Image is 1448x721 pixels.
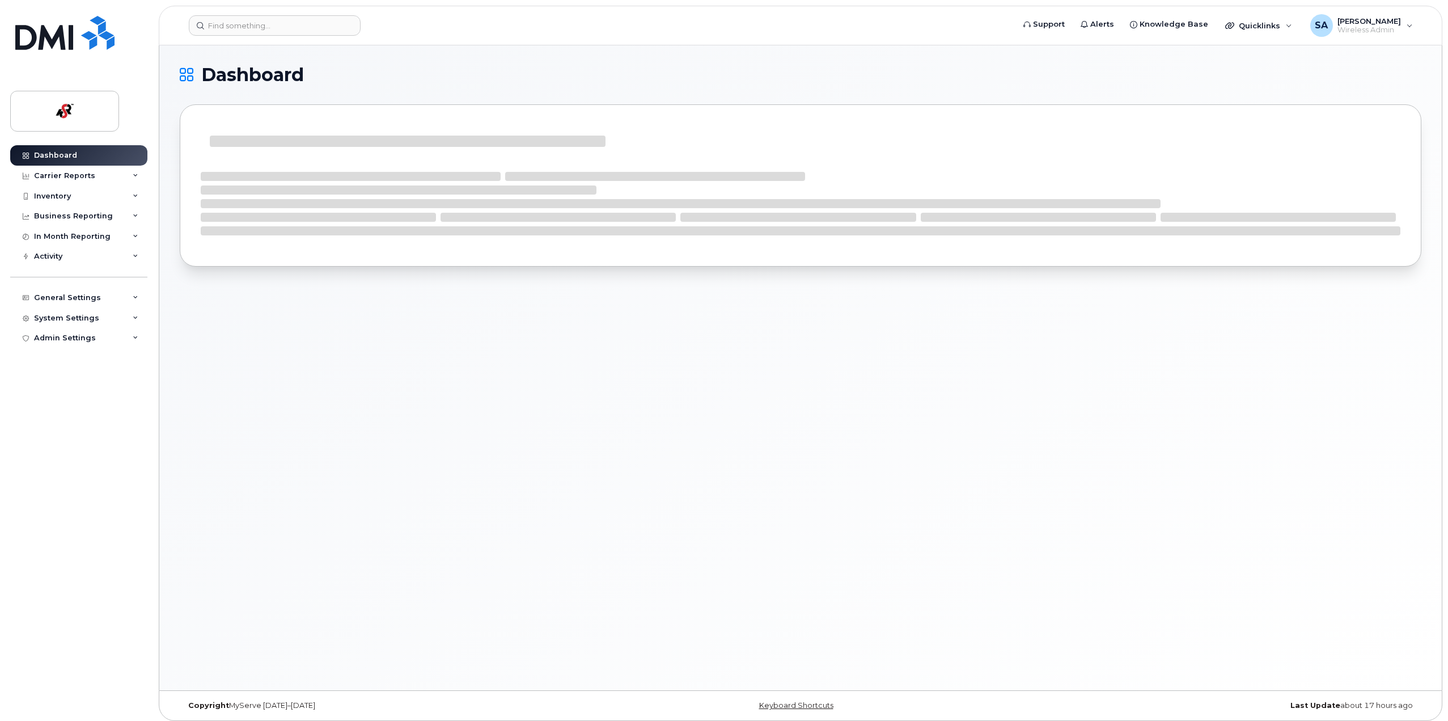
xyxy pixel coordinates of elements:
[759,701,833,710] a: Keyboard Shortcuts
[201,66,304,83] span: Dashboard
[1290,701,1340,710] strong: Last Update
[188,701,229,710] strong: Copyright
[180,701,594,710] div: MyServe [DATE]–[DATE]
[1007,701,1421,710] div: about 17 hours ago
